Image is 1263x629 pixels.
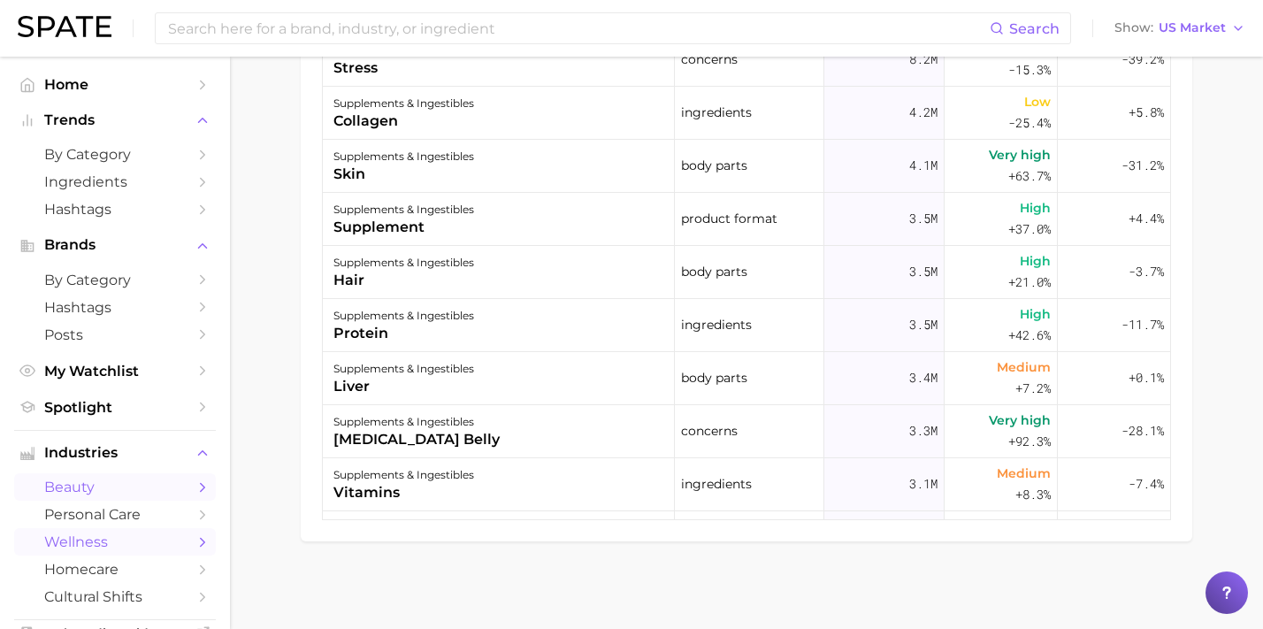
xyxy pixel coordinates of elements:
button: supplements & ingestiblesdepressionconcerns3.1mLow-38.6%-20.0% [323,511,1170,564]
a: Hashtags [14,294,216,321]
span: product format [681,208,777,229]
a: by Category [14,266,216,294]
button: Industries [14,440,216,466]
span: Ingredients [44,173,186,190]
input: Search here for a brand, industry, or ingredient [166,13,990,43]
span: 3.3m [909,420,938,441]
span: 3.5m [909,261,938,282]
div: protein [333,323,474,344]
span: 8.2m [909,49,938,70]
button: Trends [14,107,216,134]
span: concerns [681,420,738,441]
span: +37.0% [1008,219,1051,240]
span: -15.3% [1008,59,1051,81]
span: Industries [44,445,186,461]
span: body parts [681,367,747,388]
a: wellness [14,528,216,556]
span: Very high [989,144,1051,165]
a: cultural shifts [14,583,216,610]
span: Posts [44,326,186,343]
button: supplements & ingestibleshairbody parts3.5mHigh+21.0%-3.7% [323,246,1170,299]
span: -39.2% [1121,49,1164,70]
button: supplements & ingestiblesliverbody parts3.4mMedium+7.2%+0.1% [323,352,1170,405]
span: -7.4% [1129,473,1164,495]
span: -31.2% [1121,155,1164,176]
div: hair [333,270,474,291]
div: collagen [333,111,474,132]
a: beauty [14,473,216,501]
img: SPATE [18,16,111,37]
span: +21.0% [1008,272,1051,293]
div: vitamins [333,482,474,503]
span: Trends [44,112,186,128]
a: Spotlight [14,394,216,421]
button: supplements & ingestibles[MEDICAL_DATA] bellyconcerns3.3mVery high+92.3%-28.1% [323,405,1170,458]
span: cultural shifts [44,588,186,605]
div: supplement [333,217,474,238]
span: +92.3% [1008,431,1051,452]
div: supplements & ingestibles [333,146,474,167]
span: ingredients [681,314,752,335]
a: by Category [14,141,216,168]
a: Ingredients [14,168,216,196]
button: supplements & ingestiblesskinbody parts4.1mVery high+63.7%-31.2% [323,140,1170,193]
span: body parts [681,261,747,282]
button: supplements & ingestiblesstressconcerns8.2mLow-15.3%-39.2% [323,34,1170,87]
span: by Category [44,272,186,288]
span: +42.6% [1008,325,1051,346]
button: Brands [14,232,216,258]
span: ingredients [681,102,752,123]
span: 4.1m [909,155,938,176]
span: Search [1009,20,1060,37]
a: Hashtags [14,196,216,223]
div: supplements & ingestibles [333,518,474,539]
div: supplements & ingestibles [333,252,474,273]
span: wellness [44,533,186,550]
span: +7.2% [1015,378,1051,399]
span: +4.4% [1129,208,1164,229]
span: by Category [44,146,186,163]
span: -11.7% [1121,314,1164,335]
span: Brands [44,237,186,253]
div: skin [333,164,474,185]
span: Hashtags [44,201,186,218]
a: personal care [14,501,216,528]
button: supplements & ingestiblessupplementproduct format3.5mHigh+37.0%+4.4% [323,193,1170,246]
span: beauty [44,479,186,495]
a: homecare [14,556,216,583]
a: My Watchlist [14,357,216,385]
div: stress [333,58,474,79]
span: Hashtags [44,299,186,316]
span: 3.5m [909,314,938,335]
button: ShowUS Market [1110,17,1250,40]
span: Medium [997,463,1051,484]
span: Show [1114,23,1153,33]
span: -28.1% [1121,420,1164,441]
button: supplements & ingestiblesproteiningredients3.5mHigh+42.6%-11.7% [323,299,1170,352]
span: +8.3% [1015,484,1051,505]
span: 3.4m [909,367,938,388]
span: Medium [997,357,1051,378]
span: 4.2m [909,102,938,123]
div: supplements & ingestibles [333,464,474,486]
a: Home [14,71,216,98]
span: ingredients [681,473,752,495]
span: 3.1m [909,473,938,495]
span: body parts [681,155,747,176]
span: High [1020,197,1051,219]
div: supplements & ingestibles [333,305,474,326]
span: Low [1024,516,1051,537]
span: Spotlight [44,399,186,416]
div: supplements & ingestibles [333,199,474,220]
div: [MEDICAL_DATA] belly [333,429,500,450]
button: supplements & ingestiblescollageningredients4.2mLow-25.4%+5.8% [323,87,1170,140]
span: -25.4% [1008,112,1051,134]
span: High [1020,303,1051,325]
span: US Market [1159,23,1226,33]
span: homecare [44,561,186,578]
span: -3.7% [1129,261,1164,282]
span: Very high [989,410,1051,431]
span: +5.8% [1129,102,1164,123]
div: liver [333,376,474,397]
span: Low [1024,91,1051,112]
